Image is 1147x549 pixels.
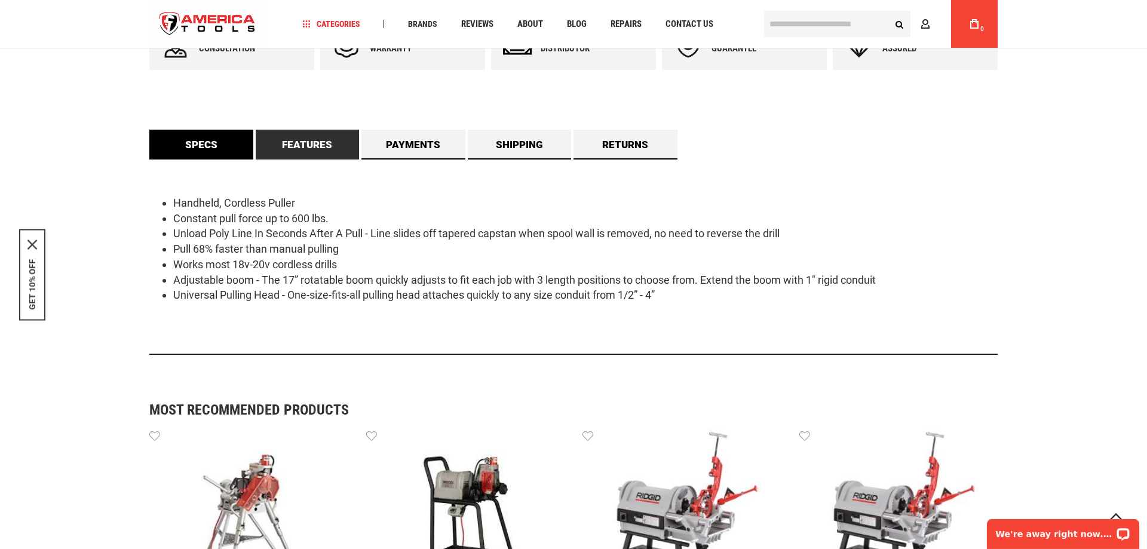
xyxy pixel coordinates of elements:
a: Shipping [468,130,572,160]
li: Pull 68% faster than manual pulling [173,241,998,257]
span: About [517,20,543,29]
button: Close [27,240,37,249]
li: Universal Pulling Head - One-size-fits-all pulling head attaches quickly to any size conduit from... [173,287,998,303]
a: Repairs [605,16,647,32]
li: Adjustable boom - The 17” rotatable boom quickly adjusts to fit each job with 3 length positions ... [173,272,998,288]
span: Reviews [461,20,493,29]
li: Works most 18v-20v cordless drills [173,257,998,272]
a: Reviews [456,16,499,32]
img: America Tools [149,2,265,47]
a: Returns [573,130,677,160]
a: Brands [403,16,443,32]
span: Blog [567,20,587,29]
a: Specs [149,130,253,160]
svg: close icon [27,240,37,249]
li: Constant pull force up to 600 lbs. [173,211,998,226]
button: Search [888,13,910,35]
span: 0 [980,26,984,32]
li: Unload Poly Line In Seconds After A Pull - Line slides off tapered capstan when spool wall is rem... [173,226,998,241]
strong: Most Recommended Products [149,403,956,417]
span: Categories [303,20,360,28]
a: Contact Us [660,16,719,32]
a: About [512,16,548,32]
a: Features [256,130,360,160]
span: Contact Us [665,20,713,29]
a: Categories [298,16,366,32]
li: Handheld, Cordless Puller [173,195,998,211]
a: store logo [149,2,265,47]
span: Repairs [611,20,642,29]
iframe: LiveChat chat widget [979,511,1147,549]
span: Brands [408,20,437,28]
a: Blog [562,16,592,32]
a: Payments [361,130,465,160]
button: GET 10% OFF [27,259,37,309]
